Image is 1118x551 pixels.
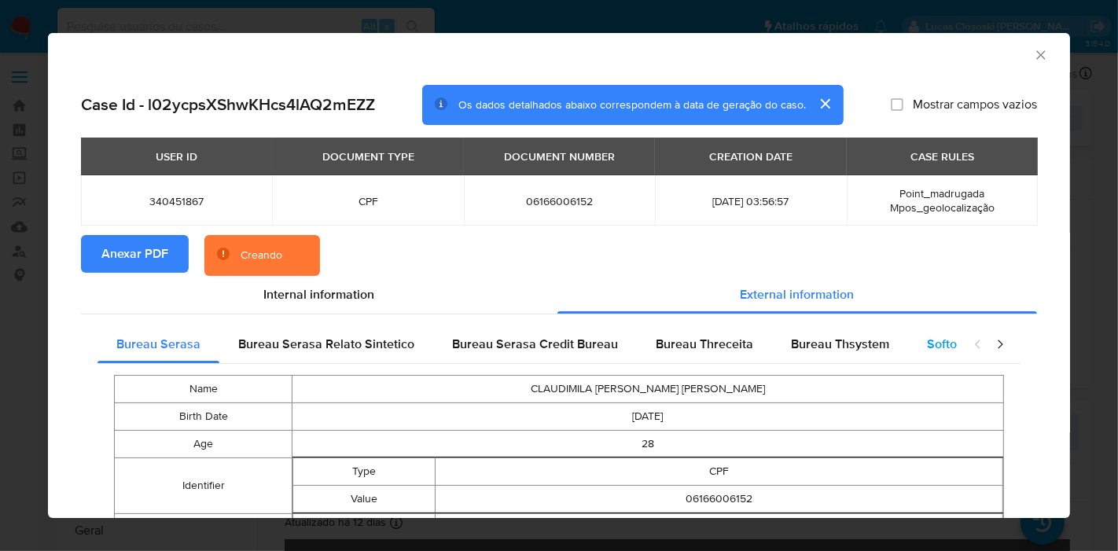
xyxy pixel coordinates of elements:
span: Bureau Threceita [656,335,753,353]
span: Bureau Thsystem [791,335,889,353]
td: Type [293,457,436,485]
span: Bureau Serasa [116,335,200,353]
span: 06166006152 [483,194,636,208]
span: Os dados detalhados abaixo correspondem à data de geração do caso. [458,97,806,112]
div: DOCUMENT NUMBER [495,143,624,170]
td: Name [115,375,292,402]
span: Point_madrugada [899,186,984,201]
td: Age [115,430,292,457]
span: Mostrar campos vazios [913,97,1037,112]
h2: Case Id - l02ycpsXShwKHcs4lAQ2mEZZ [81,94,375,115]
td: Type [293,513,436,541]
button: Fechar a janela [1033,47,1047,61]
span: 340451867 [100,194,253,208]
td: Identifier [115,457,292,513]
td: [DATE] [292,402,1004,430]
td: Birth Date [115,402,292,430]
td: CPF [435,457,1002,485]
div: DOCUMENT TYPE [313,143,424,170]
span: Mpos_geolocalização [890,200,995,215]
td: Value [293,485,436,512]
div: CREATION DATE [700,143,802,170]
td: 06166006152 [435,485,1002,512]
span: Bureau Serasa Relato Sintetico [238,335,414,353]
span: Internal information [264,285,375,303]
button: cerrar [806,85,844,123]
span: [DATE] 03:56:57 [674,194,827,208]
span: Bureau Serasa Credit Bureau [452,335,618,353]
span: CPF [291,194,444,208]
div: CASE RULES [901,143,984,170]
div: Creando [241,248,282,263]
div: Detailed external info [97,325,958,363]
input: Mostrar campos vazios [891,98,903,111]
span: Anexar PDF [101,237,168,271]
td: CLAUDIMILA [PERSON_NAME] [PERSON_NAME] [292,375,1004,402]
span: External information [741,285,855,303]
td: 28 [292,430,1004,457]
button: Anexar PDF [81,235,189,273]
div: Detailed info [81,276,1037,314]
td: NIS [435,513,1002,541]
span: Softon [927,335,964,353]
div: USER ID [146,143,207,170]
div: closure-recommendation-modal [48,33,1070,518]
